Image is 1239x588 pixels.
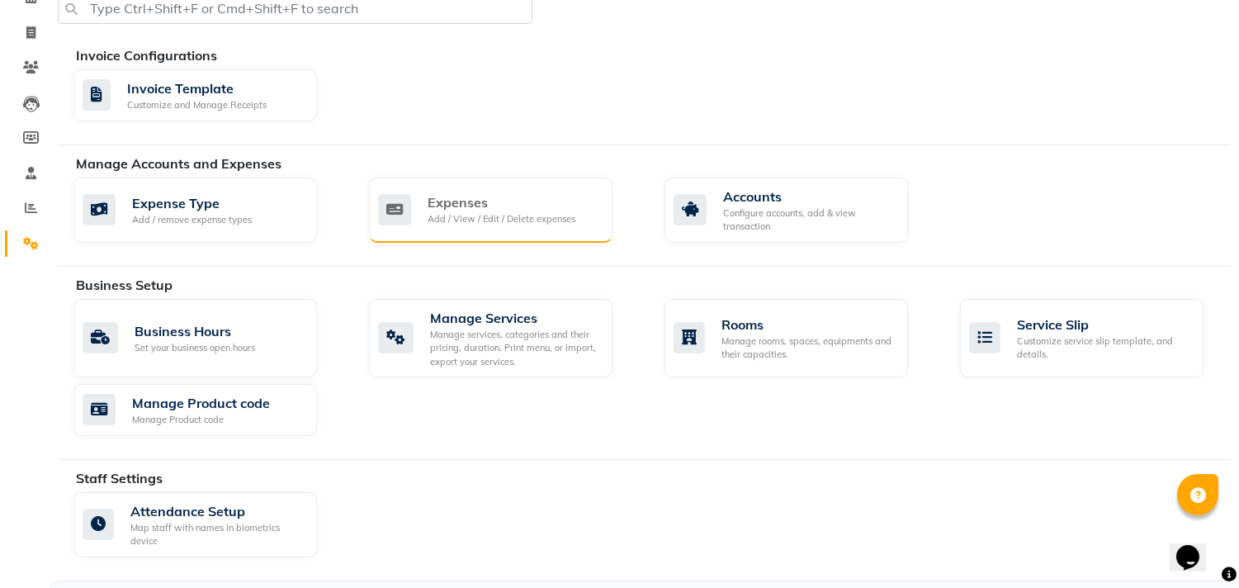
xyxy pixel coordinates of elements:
div: Add / remove expense types [132,213,252,227]
a: Manage Product codeManage Product code [73,384,344,436]
div: Invoice Template [127,78,267,98]
div: Map staff with names in biometrics device [130,521,304,548]
a: Business HoursSet your business open hours [73,299,344,378]
div: Expense Type [132,193,252,213]
div: Service Slip [1017,315,1190,334]
div: Attendance Setup [130,501,304,521]
div: Set your business open hours [135,341,255,355]
a: Service SlipCustomize service slip template, and details. [960,299,1231,378]
div: Configure accounts, add & view transaction [723,206,895,234]
a: RoomsManage rooms, spaces, equipments and their capacities. [664,299,935,378]
a: Invoice TemplateCustomize and Manage Receipts [73,69,344,121]
div: Manage Product code [132,413,270,427]
div: Expenses [428,192,575,212]
div: Manage services, categories and their pricing, duration. Print menu, or import, export your servi... [430,328,599,369]
div: Add / View / Edit / Delete expenses [428,212,575,226]
div: Manage Product code [132,393,270,413]
div: Manage Services [430,308,599,328]
a: AccountsConfigure accounts, add & view transaction [664,178,935,243]
div: Rooms [721,315,895,334]
div: Business Hours [135,321,255,341]
a: ExpensesAdd / View / Edit / Delete expenses [369,178,640,243]
iframe: chat widget [1170,522,1222,571]
div: Customize and Manage Receipts [127,98,267,112]
a: Attendance SetupMap staff with names in biometrics device [73,492,344,557]
a: Expense TypeAdd / remove expense types [73,178,344,243]
div: Accounts [723,187,895,206]
div: Manage rooms, spaces, equipments and their capacities. [721,334,895,362]
div: Customize service slip template, and details. [1017,334,1190,362]
a: Manage ServicesManage services, categories and their pricing, duration. Print menu, or import, ex... [369,299,640,378]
